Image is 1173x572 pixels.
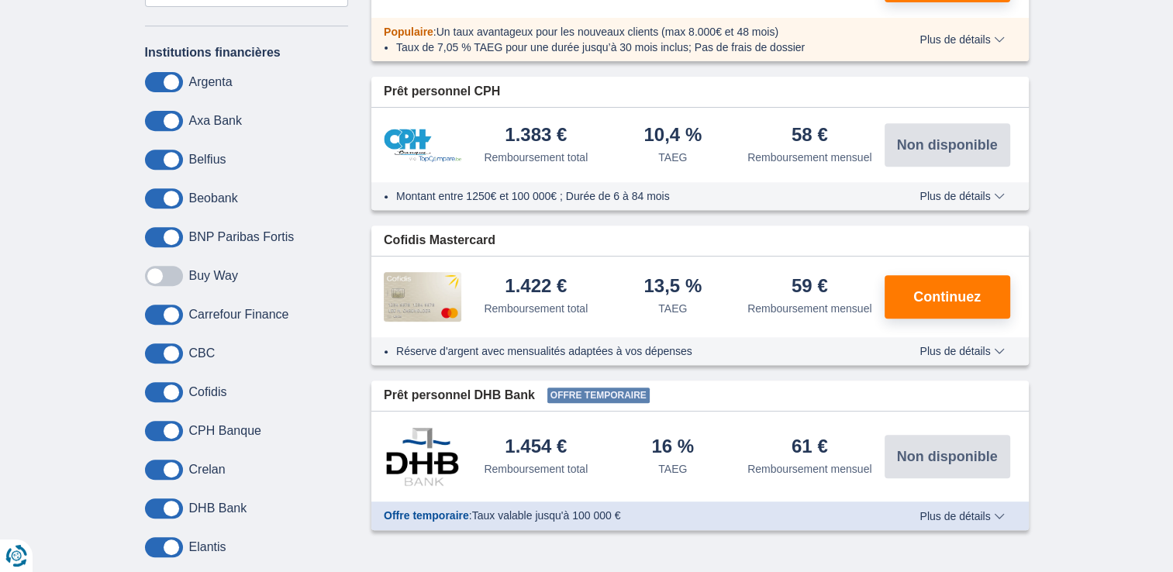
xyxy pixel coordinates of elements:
div: 16 % [651,437,694,458]
div: : [371,24,887,40]
span: Offre temporaire [547,388,650,403]
label: Cofidis [189,385,227,399]
span: Plus de détails [919,34,1004,45]
button: Non disponible [885,123,1010,167]
div: Remboursement mensuel [747,150,871,165]
span: Offre temporaire [384,509,469,522]
div: 1.422 € [505,277,567,298]
button: Continuez [885,275,1010,319]
button: Plus de détails [908,33,1016,46]
div: 58 € [792,126,828,146]
div: 1.383 € [505,126,567,146]
label: CPH Banque [189,424,261,438]
div: Remboursement total [484,301,588,316]
div: : [371,508,887,523]
button: Plus de détails [908,345,1016,357]
div: Remboursement total [484,461,588,477]
li: Taux de 7,05 % TAEG pour une durée jusqu’à 30 mois inclus; Pas de frais de dossier [396,40,875,55]
div: Remboursement total [484,150,588,165]
label: Buy Way [189,269,238,283]
div: Remboursement mensuel [747,461,871,477]
button: Non disponible [885,435,1010,478]
div: TAEG [658,150,687,165]
button: Plus de détails [908,510,1016,522]
div: 61 € [792,437,828,458]
img: pret personnel Cofidis CC [384,272,461,322]
span: Continuez [913,290,981,304]
label: Carrefour Finance [189,308,289,322]
li: Montant entre 1250€ et 100 000€ ; Durée de 6 à 84 mois [396,188,875,204]
span: Prêt personnel DHB Bank [384,387,535,405]
label: Axa Bank [189,114,242,128]
div: 1.454 € [505,437,567,458]
label: Institutions financières [145,46,281,60]
span: Plus de détails [919,346,1004,357]
label: CBC [189,346,216,360]
span: Plus de détails [919,191,1004,202]
span: Un taux avantageux pour les nouveaux clients (max 8.000€ et 48 mois) [436,26,778,38]
img: pret personnel DHB Bank [384,427,461,486]
label: Crelan [189,463,226,477]
label: Belfius [189,153,226,167]
div: TAEG [658,461,687,477]
span: Taux valable jusqu'à 100 000 € [472,509,621,522]
li: Réserve d'argent avec mensualités adaptées à vos dépenses [396,343,875,359]
div: 59 € [792,277,828,298]
label: Beobank [189,191,238,205]
span: Non disponible [897,450,998,463]
label: DHB Bank [189,501,247,515]
img: pret personnel CPH Banque [384,129,461,162]
div: 10,4 % [643,126,702,146]
label: Argenta [189,75,233,89]
span: Prêt personnel CPH [384,83,500,101]
span: Cofidis Mastercard [384,232,495,250]
label: BNP Paribas Fortis [189,230,295,244]
div: TAEG [658,301,687,316]
span: Populaire [384,26,433,38]
div: 13,5 % [643,277,702,298]
label: Elantis [189,540,226,554]
div: Remboursement mensuel [747,301,871,316]
span: Non disponible [897,138,998,152]
button: Plus de détails [908,190,1016,202]
span: Plus de détails [919,511,1004,522]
